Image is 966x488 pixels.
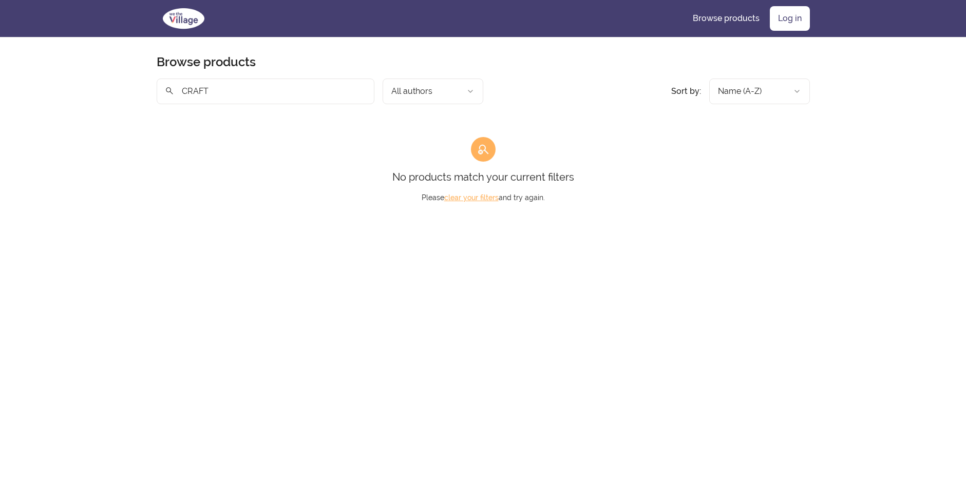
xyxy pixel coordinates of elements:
span: search_off [471,137,496,162]
span: search [165,84,174,98]
button: Filter by author [383,79,483,104]
img: We The Village logo [157,6,211,31]
a: Log in [770,6,810,31]
nav: Main [685,6,810,31]
h2: Browse products [157,54,256,70]
p: No products match your current filters [392,170,574,184]
button: clear your filters [444,192,499,203]
span: Sort by: [671,86,701,96]
a: Browse products [685,6,768,31]
input: Search product names [157,79,374,104]
button: Product sort options [709,79,810,104]
p: Please and try again. [422,184,545,203]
